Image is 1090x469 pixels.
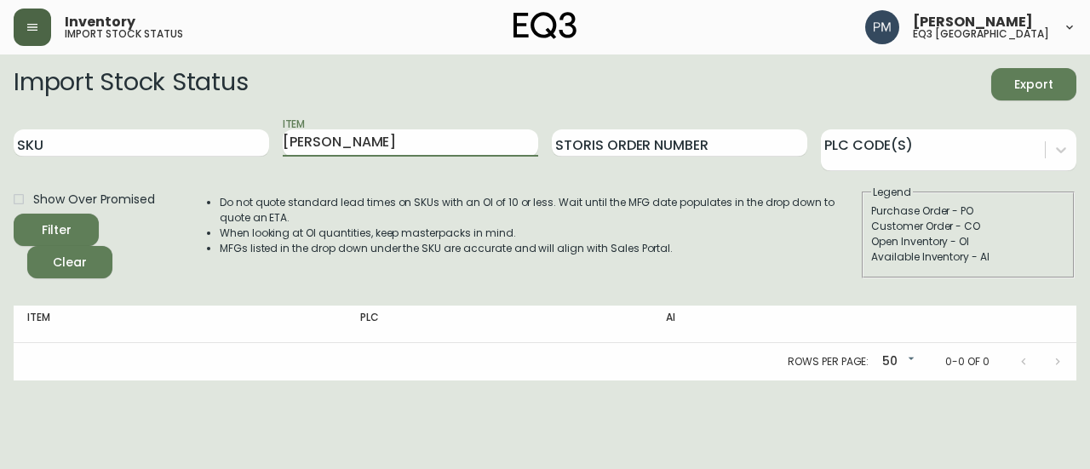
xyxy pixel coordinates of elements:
[220,241,860,256] li: MFGs listed in the drop down under the SKU are accurate and will align with Sales Portal.
[652,306,895,343] th: AI
[871,249,1065,265] div: Available Inventory - AI
[41,252,99,273] span: Clear
[27,246,112,278] button: Clear
[14,306,347,343] th: Item
[33,191,155,209] span: Show Over Promised
[871,185,913,200] legend: Legend
[65,29,183,39] h5: import stock status
[513,12,577,39] img: logo
[865,10,899,44] img: 0a7c5790205149dfd4c0ba0a3a48f705
[220,195,860,226] li: Do not quote standard lead times on SKUs with an OI of 10 or less. Wait until the MFG date popula...
[14,214,99,246] button: Filter
[871,203,1065,219] div: Purchase Order - PO
[991,68,1076,100] button: Export
[875,348,918,376] div: 50
[220,226,860,241] li: When looking at OI quantities, keep masterpacks in mind.
[14,68,248,100] h2: Import Stock Status
[945,354,990,369] p: 0-0 of 0
[347,306,651,343] th: PLC
[871,219,1065,234] div: Customer Order - CO
[871,234,1065,249] div: Open Inventory - OI
[913,29,1049,39] h5: eq3 [GEOGRAPHIC_DATA]
[1005,74,1063,95] span: Export
[65,15,135,29] span: Inventory
[788,354,869,369] p: Rows per page:
[913,15,1033,29] span: [PERSON_NAME]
